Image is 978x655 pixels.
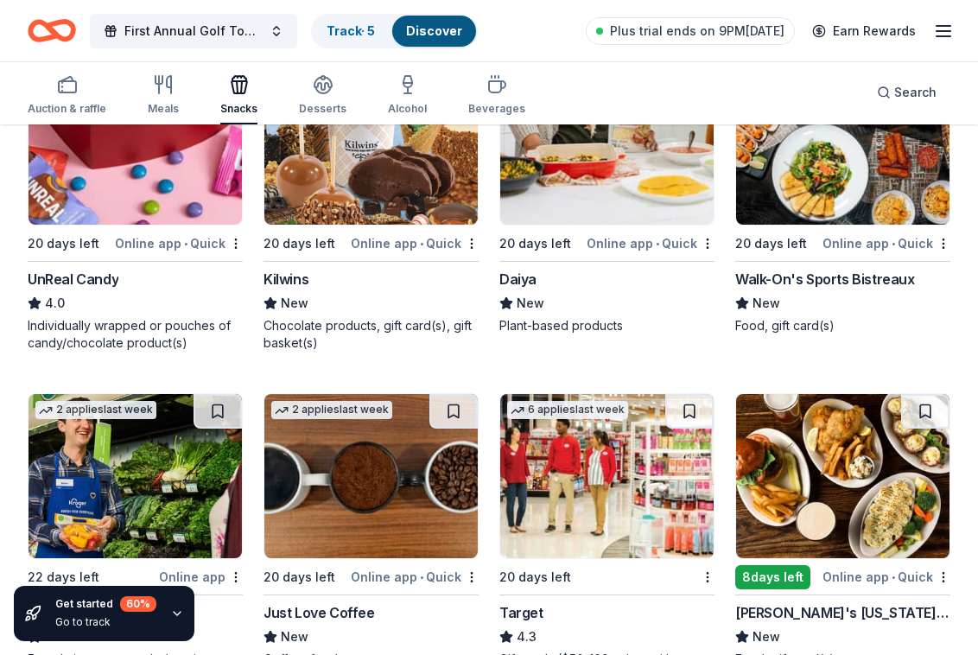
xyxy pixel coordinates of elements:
button: Beverages [468,67,525,124]
span: • [184,237,187,251]
a: Home [28,10,76,51]
div: 20 days left [28,233,99,254]
div: Target [499,602,543,623]
span: New [517,293,544,314]
div: Just Love Coffee [264,602,375,623]
div: 60 % [120,596,156,612]
div: Online app Quick [587,232,714,254]
div: Online app Quick [115,232,243,254]
div: Online app Quick [822,232,950,254]
div: 20 days left [264,233,335,254]
a: Image for UnReal Candy6 applieslast week20 days leftOnline app•QuickUnReal Candy4.0Individually w... [28,60,243,352]
span: • [420,570,423,584]
span: New [281,293,308,314]
div: 8 days left [735,565,810,589]
span: • [892,570,895,584]
div: Beverages [468,102,525,116]
div: Snacks [220,102,257,116]
a: Image for Kilwins2 applieslast week20 days leftOnline app•QuickKilwinsNewChocolate products, gift... [264,60,479,352]
img: Image for Kilwins [264,60,478,225]
div: Daiya [499,269,537,289]
span: First Annual Golf Tournament and Evening Celebration [124,21,263,41]
span: • [420,237,423,251]
span: 4.3 [517,626,537,647]
img: Image for Just Love Coffee [264,394,478,558]
div: UnReal Candy [28,269,118,289]
span: Search [894,82,937,103]
button: Track· 5Discover [311,14,478,48]
div: Online app Quick [351,232,479,254]
img: Image for Daiya [500,60,714,225]
div: Chocolate products, gift card(s), gift basket(s) [264,317,479,352]
div: 22 days left [28,567,99,588]
div: 20 days left [264,567,335,588]
img: Image for Ted's Montana Grill [736,394,949,558]
div: Go to track [55,615,156,629]
div: Food, gift card(s) [735,317,950,334]
a: Earn Rewards [802,16,926,47]
div: 2 applies last week [35,401,156,419]
div: [PERSON_NAME]'s [US_STATE] Grill [735,602,950,623]
div: 20 days left [499,567,571,588]
div: Individually wrapped or pouches of candy/chocolate product(s) [28,317,243,352]
a: Plus trial ends on 9PM[DATE] [586,17,795,45]
div: 20 days left [499,233,571,254]
div: Alcohol [388,102,427,116]
button: Auction & raffle [28,67,106,124]
a: Discover [406,23,462,38]
div: Online app Quick [351,566,479,588]
div: Get started [55,596,156,612]
div: Online app Quick [822,566,950,588]
div: 2 applies last week [271,401,392,419]
div: Auction & raffle [28,102,106,116]
a: Image for Walk-On's Sports Bistreaux 20 days leftOnline app•QuickWalk-On's Sports BistreauxNewFoo... [735,60,950,334]
div: Online app [159,566,243,588]
span: • [656,237,659,251]
div: Plant-based products [499,317,714,334]
div: 6 applies last week [507,401,628,419]
button: Search [863,75,950,110]
div: Meals [148,102,179,116]
span: Plus trial ends on 9PM[DATE] [610,21,784,41]
span: New [753,626,780,647]
div: Kilwins [264,269,308,289]
div: 20 days left [735,233,807,254]
div: Walk-On's Sports Bistreaux [735,269,915,289]
div: Desserts [299,102,346,116]
span: • [892,237,895,251]
img: Image for Walk-On's Sports Bistreaux [736,60,949,225]
button: Alcohol [388,67,427,124]
button: First Annual Golf Tournament and Evening Celebration [90,14,297,48]
a: Image for Daiya1 applylast week20 days leftOnline app•QuickDaiyaNewPlant-based products [499,60,714,334]
img: Image for Target [500,394,714,558]
button: Meals [148,67,179,124]
img: Image for UnReal Candy [29,60,242,225]
button: Snacks [220,67,257,124]
button: Desserts [299,67,346,124]
span: 4.0 [45,293,65,314]
a: Track· 5 [327,23,375,38]
img: Image for Kroger [29,394,242,558]
span: New [753,293,780,314]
